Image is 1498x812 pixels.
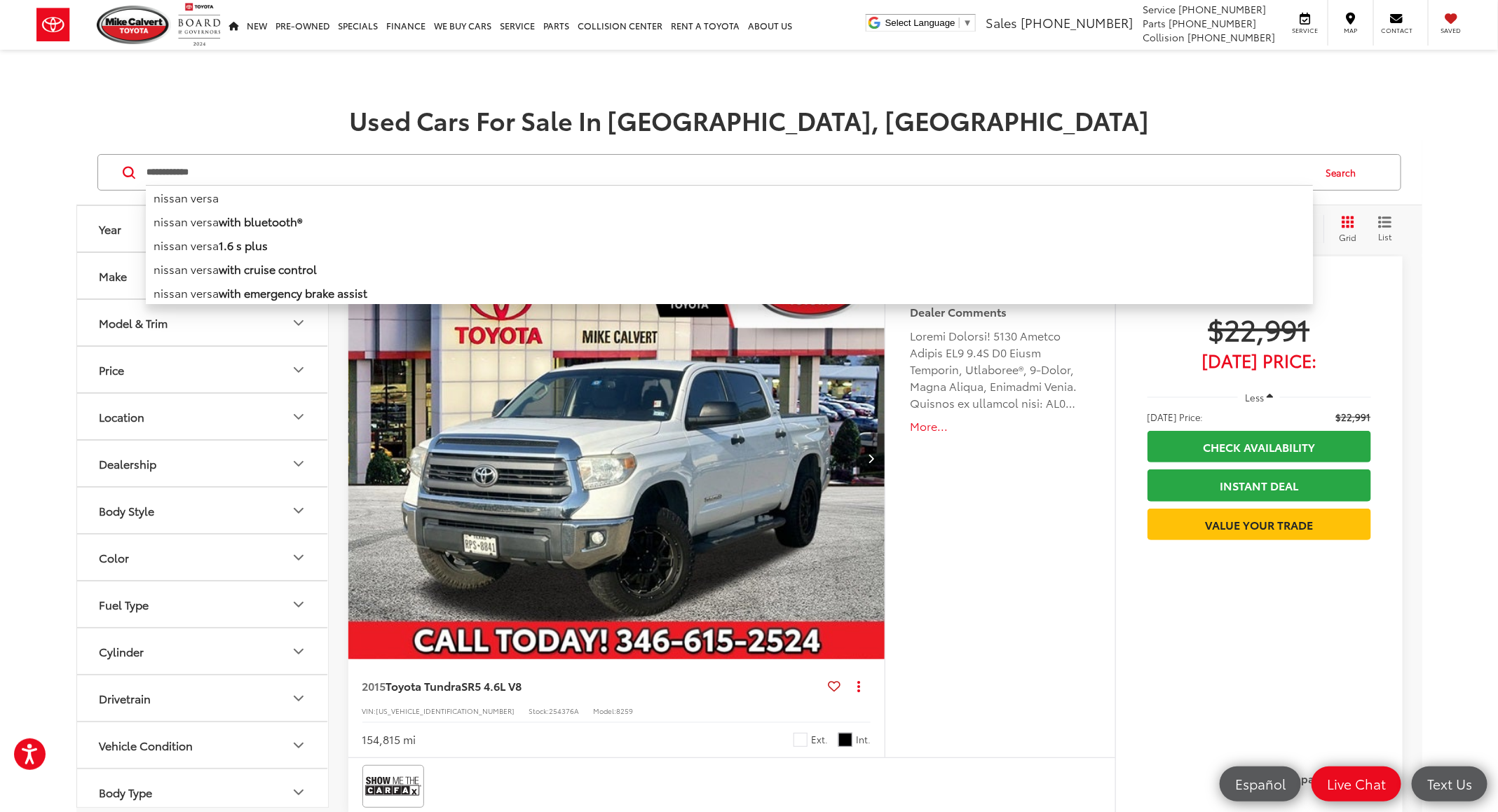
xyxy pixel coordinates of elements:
[146,281,1313,305] li: nissan versa
[290,784,307,801] div: Body Type
[1340,231,1357,243] span: Grid
[1320,775,1393,792] span: Live Chat
[100,598,149,611] div: Fuel Type
[348,256,887,661] img: 2015 Toyota Tundra SR5 4.6L V8
[290,455,307,472] div: Dealership
[1148,469,1371,501] a: Instant Deal
[462,677,522,694] span: SR5 4.6L V8
[100,691,151,705] div: Drivetrain
[146,185,1313,209] li: nissan versa
[1336,410,1371,424] span: $22,991
[910,327,1090,411] div: Loremi Dolorsi! 5130 Ametco Adipis EL9 9.4S D0 Eiusm Temporin, Utlaboree®, 9-Dolor, Magna Aliqua,...
[146,233,1313,257] li: nissan versa
[885,18,972,28] a: Select Language​
[290,408,307,425] div: Location
[794,733,808,747] span: White
[100,457,157,470] div: Dealership
[1289,26,1321,35] span: Service
[963,18,972,28] span: ▼
[1381,26,1412,35] span: Contact
[100,269,128,282] div: Make
[362,677,386,694] span: 2015
[100,222,122,235] div: Year
[146,257,1313,281] li: nissan versa
[290,596,307,613] div: Fuel Type
[1143,2,1176,16] span: Service
[1420,775,1479,792] span: Text Us
[1148,431,1371,462] a: Check Availability
[1245,391,1264,404] span: Less
[77,722,329,768] button: Vehicle ConditionVehicle Condition
[290,690,307,707] div: Drivetrain
[362,678,823,694] a: 2015Toyota TundraSR5 4.6L V8
[856,733,871,746] span: Int.
[77,394,329,439] button: LocationLocation
[885,18,955,28] span: Select Language
[376,706,515,716] span: [US_VEHICLE_IDENTIFICATION_NUMBER]
[529,706,550,716] span: Stock:
[1312,766,1401,801] a: Live Chat
[77,582,329,627] button: Fuel TypeFuel Type
[100,504,155,517] div: Body Style
[77,253,329,298] button: MakeMake
[290,362,307,378] div: Price
[100,645,144,658] div: Cylinder
[100,410,145,423] div: Location
[100,785,153,799] div: Body Type
[838,733,852,747] span: Graphite
[362,731,416,748] div: 154,815 mi
[290,737,307,754] div: Vehicle Condition
[1178,2,1266,16] span: [PHONE_NUMBER]
[348,256,887,659] a: 2015 Toyota Tundra SR5 4.6L V82015 Toyota Tundra SR5 4.6L V82015 Toyota Tundra SR5 4.6L V82015 To...
[290,502,307,519] div: Body Style
[1228,775,1293,792] span: Español
[1021,13,1133,32] span: [PHONE_NUMBER]
[77,441,329,486] button: DealershipDealership
[219,213,303,229] b: with bluetooth®
[219,284,368,301] b: with emergency brake assist
[1436,26,1466,35] span: Saved
[857,434,885,483] button: Next image
[97,6,171,44] img: Mike Calvert Toyota
[348,256,887,659] div: 2015 Toyota Tundra SR5 4.6L V8 0
[1148,410,1204,424] span: [DATE] Price:
[1323,215,1368,243] button: Grid View
[846,673,871,698] button: Actions
[1169,16,1256,30] span: [PHONE_NUMBER]
[146,156,1313,189] input: Search by Make, Model, or Keyword
[1143,30,1185,44] span: Collision
[77,488,329,533] button: Body StyleBody Style
[365,768,421,805] img: View CARFAX report
[146,209,1313,233] li: nissan versa
[986,13,1017,32] span: Sales
[1143,16,1166,30] span: Parts
[910,303,1090,320] h5: Dealer Comments
[100,551,130,564] div: Color
[77,347,329,392] button: PricePrice
[100,316,168,329] div: Model & Trim
[290,643,307,660] div: Cylinder
[77,206,329,252] button: YearYear
[959,18,960,28] span: ​
[100,738,193,752] div: Vehicle Condition
[77,300,329,345] button: Model & TrimModel & Trim
[290,315,307,331] div: Model & Trim
[77,675,329,721] button: DrivetrainDrivetrain
[1220,766,1301,801] a: Español
[1378,230,1392,242] span: List
[77,535,329,580] button: ColorColor
[857,680,860,691] span: dropdown dots
[910,418,1090,434] button: More...
[219,261,318,277] b: with cruise control
[1335,26,1366,35] span: Map
[1187,30,1275,44] span: [PHONE_NUMBER]
[594,706,617,716] span: Model:
[77,628,329,674] button: CylinderCylinder
[617,706,634,716] span: 8259
[1412,766,1487,801] a: Text Us
[1313,155,1377,190] button: Search
[1368,215,1403,243] button: List View
[1148,509,1371,540] a: Value Your Trade
[219,237,268,253] b: 1.6 s plus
